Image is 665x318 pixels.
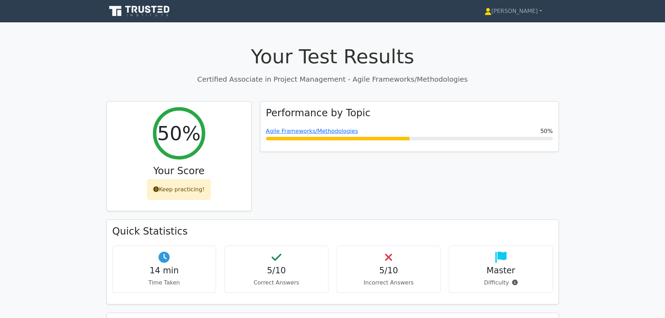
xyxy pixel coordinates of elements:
[106,45,559,68] h1: Your Test Results
[230,279,323,287] p: Correct Answers
[455,279,547,287] p: Difficulty
[343,279,435,287] p: Incorrect Answers
[118,266,210,276] h4: 14 min
[230,266,323,276] h4: 5/10
[147,179,210,200] div: Keep practicing!
[118,279,210,287] p: Time Taken
[455,266,547,276] h4: Master
[540,127,553,135] span: 50%
[343,266,435,276] h4: 5/10
[468,4,559,18] a: [PERSON_NAME]
[112,225,553,237] h3: Quick Statistics
[266,107,371,119] h3: Performance by Topic
[157,121,200,145] h2: 50%
[106,74,559,84] p: Certified Associate in Project Management - Agile Frameworks/Methodologies
[266,128,358,134] a: Agile Frameworks/Methodologies
[112,165,246,177] h3: Your Score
